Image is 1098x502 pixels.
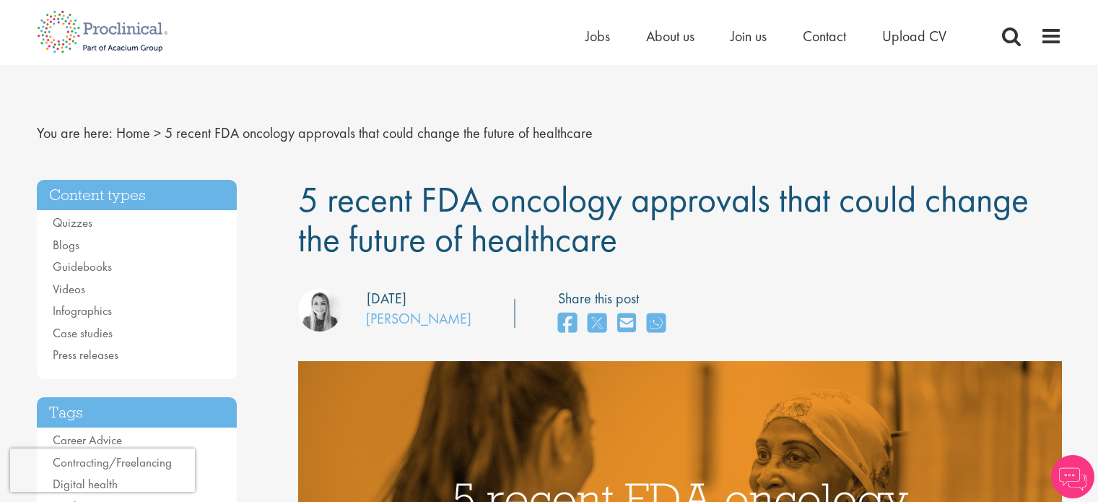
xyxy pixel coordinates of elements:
[53,347,118,363] a: Press releases
[37,124,113,142] span: You are here:
[1051,455,1094,498] img: Chatbot
[617,308,636,339] a: share on email
[37,397,238,428] h3: Tags
[53,237,79,253] a: Blogs
[154,124,161,142] span: >
[585,27,610,46] a: Jobs
[298,176,1029,262] span: 5 recent FDA oncology approvals that could change the future of healthcare
[10,449,195,492] iframe: reCAPTCHA
[37,180,238,211] h3: Content types
[646,27,694,46] a: About us
[53,432,122,448] a: Career Advice
[803,27,846,46] a: Contact
[558,288,673,309] label: Share this post
[116,124,150,142] a: breadcrumb link
[367,288,406,309] div: [DATE]
[53,215,92,230] a: Quizzes
[882,27,946,46] a: Upload CV
[731,27,767,46] a: Join us
[53,281,85,297] a: Videos
[647,308,666,339] a: share on whats app
[53,303,112,319] a: Infographics
[165,124,593,142] span: 5 recent FDA oncology approvals that could change the future of healthcare
[366,309,471,328] a: [PERSON_NAME]
[588,308,606,339] a: share on twitter
[53,259,112,274] a: Guidebooks
[298,288,341,332] img: Hannah Burke
[53,325,113,341] a: Case studies
[558,308,577,339] a: share on facebook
